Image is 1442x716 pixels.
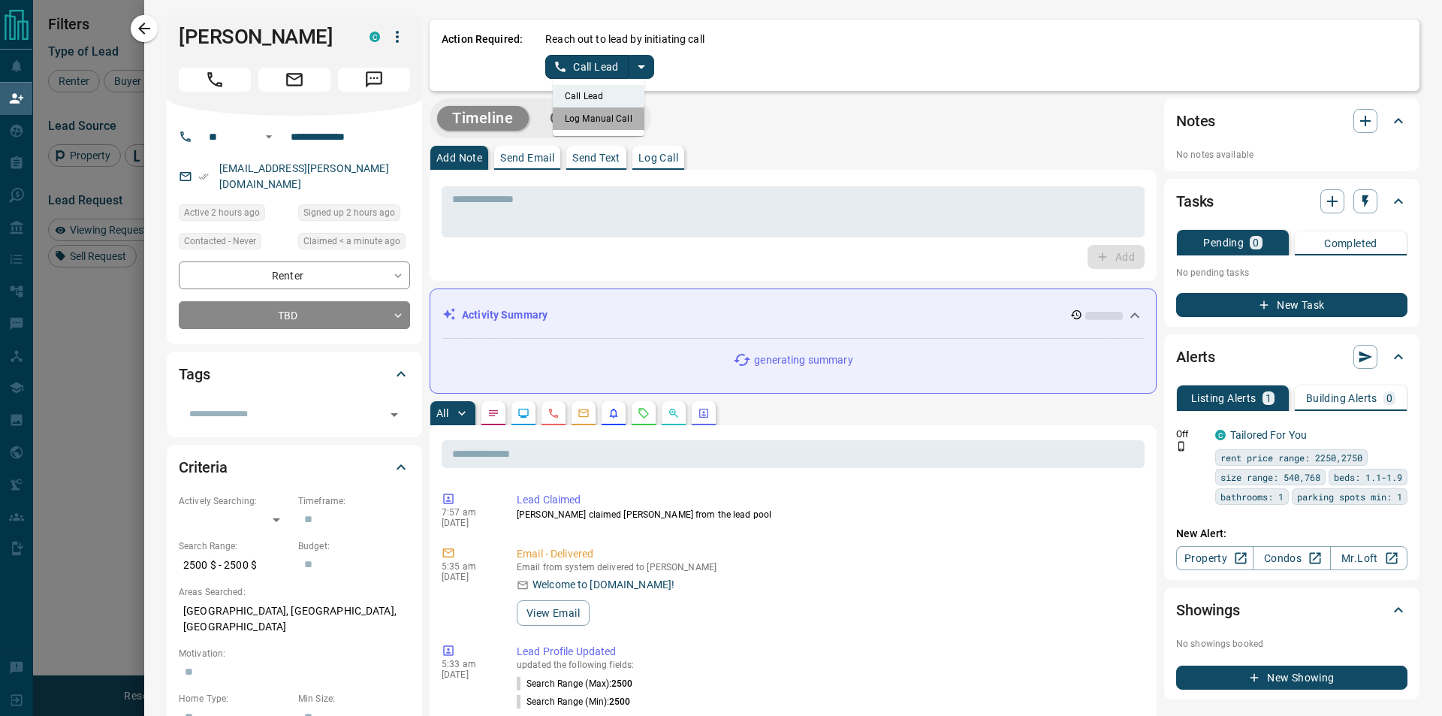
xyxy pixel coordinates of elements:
button: Timeline [437,106,529,131]
p: 2500 $ - 2500 $ [179,553,291,578]
div: TBD [179,301,410,329]
li: Call Lead [553,85,644,107]
div: Thu Aug 14 2025 [179,204,291,225]
p: generating summary [754,352,852,368]
p: 0 [1386,393,1392,403]
p: Add Note [436,153,482,163]
p: 1 [1266,393,1272,403]
p: 0 [1253,237,1259,248]
p: Lead Claimed [517,492,1139,508]
p: Search Range: [179,539,291,553]
h1: [PERSON_NAME] [179,25,347,49]
h2: Tags [179,362,210,386]
h2: Notes [1176,109,1215,133]
span: Email [258,68,330,92]
p: No notes available [1176,148,1407,162]
span: Message [338,68,410,92]
p: Search Range (Max) : [517,677,633,690]
p: New Alert: [1176,526,1407,542]
svg: Email Verified [198,171,209,182]
p: [DATE] [442,572,494,582]
p: Motivation: [179,647,410,660]
p: Timeframe: [298,494,410,508]
svg: Opportunities [668,407,680,419]
p: Home Type: [179,692,291,705]
p: Send Text [572,153,620,163]
p: Activity Summary [462,307,548,323]
p: All [436,408,448,418]
h2: Showings [1176,598,1240,622]
h2: Tasks [1176,189,1214,213]
p: Email from system delivered to [PERSON_NAME] [517,562,1139,572]
div: Activity Summary [442,301,1144,329]
h2: Alerts [1176,345,1215,369]
p: Pending [1203,237,1244,248]
p: 7:57 am [442,507,494,518]
p: Action Required: [442,32,523,79]
span: parking spots min: 1 [1297,489,1402,504]
svg: Agent Actions [698,407,710,419]
div: Notes [1176,103,1407,139]
p: 5:33 am [442,659,494,669]
p: Email - Delivered [517,546,1139,562]
div: condos.ca [1215,430,1226,440]
svg: Emails [578,407,590,419]
p: No pending tasks [1176,261,1407,284]
p: [PERSON_NAME] claimed [PERSON_NAME] from the lead pool [517,508,1139,521]
div: condos.ca [370,32,380,42]
div: Criteria [179,449,410,485]
button: Open [384,404,405,425]
div: Alerts [1176,339,1407,375]
svg: Push Notification Only [1176,441,1187,452]
p: Min Size: [298,692,410,705]
span: beds: 1.1-1.9 [1334,470,1402,485]
span: Claimed < a minute ago [303,234,400,249]
p: Send Email [500,153,554,163]
button: New Showing [1176,666,1407,690]
p: Areas Searched: [179,585,410,599]
a: [EMAIL_ADDRESS][PERSON_NAME][DOMAIN_NAME] [219,162,389,190]
a: Mr.Loft [1330,546,1407,570]
svg: Listing Alerts [608,407,620,419]
span: Contacted - Never [184,234,256,249]
span: 2500 [609,696,630,707]
button: Call Lead [545,55,629,79]
p: Log Call [638,153,678,163]
svg: Calls [548,407,560,419]
a: Tailored For You [1230,429,1307,441]
p: Actively Searching: [179,494,291,508]
div: Thu Aug 14 2025 [298,204,410,225]
h2: Criteria [179,455,228,479]
p: [DATE] [442,518,494,528]
p: Reach out to lead by initiating call [545,32,704,47]
span: Call [179,68,251,92]
div: split button [545,55,654,79]
p: Budget: [298,539,410,553]
p: Search Range (Min) : [517,695,631,708]
p: No showings booked [1176,637,1407,651]
button: Open [260,128,278,146]
p: Off [1176,427,1206,441]
svg: Notes [487,407,499,419]
button: View Email [517,600,590,626]
a: Condos [1253,546,1330,570]
span: bathrooms: 1 [1220,489,1284,504]
p: Building Alerts [1306,393,1377,403]
a: Property [1176,546,1253,570]
div: Showings [1176,592,1407,628]
span: 2500 [611,678,632,689]
p: updated the following fields: [517,660,1139,670]
span: rent price range: 2250,2750 [1220,450,1362,465]
span: Signed up 2 hours ago [303,205,395,220]
p: [GEOGRAPHIC_DATA], [GEOGRAPHIC_DATA], [GEOGRAPHIC_DATA] [179,599,410,639]
div: Tasks [1176,183,1407,219]
svg: Lead Browsing Activity [517,407,529,419]
p: Lead Profile Updated [517,644,1139,660]
svg: Requests [638,407,650,419]
p: Completed [1324,238,1377,249]
p: Welcome to [DOMAIN_NAME]! [532,577,674,593]
div: Tags [179,356,410,392]
button: New Task [1176,293,1407,317]
span: Active 2 hours ago [184,205,260,220]
button: Campaigns [535,106,644,131]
